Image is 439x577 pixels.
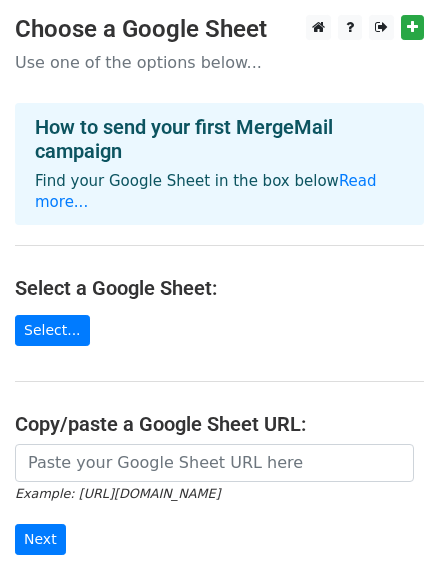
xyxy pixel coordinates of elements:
[15,486,220,501] small: Example: [URL][DOMAIN_NAME]
[15,524,66,555] input: Next
[15,15,424,44] h3: Choose a Google Sheet
[15,412,424,436] h4: Copy/paste a Google Sheet URL:
[15,315,90,346] a: Select...
[35,172,377,211] a: Read more...
[15,52,424,73] p: Use one of the options below...
[15,276,424,300] h4: Select a Google Sheet:
[15,444,414,482] input: Paste your Google Sheet URL here
[35,171,404,213] p: Find your Google Sheet in the box below
[35,115,404,163] h4: How to send your first MergeMail campaign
